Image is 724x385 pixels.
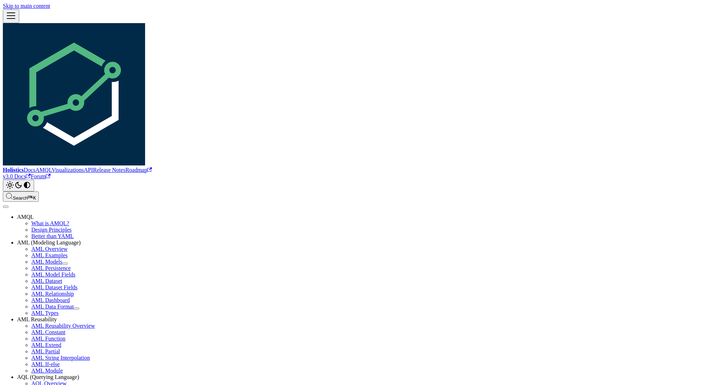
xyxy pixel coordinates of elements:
a: AML String Interpolation [31,355,90,361]
a: Docs [24,167,36,173]
button: Scroll back to top [3,206,9,208]
a: Forum [31,173,50,179]
div: Skip to main content [3,3,721,9]
a: AML Types [31,310,59,316]
span: Search [13,195,28,201]
button: Search (Ctrl+K) [3,191,39,202]
img: Holistics [3,23,145,165]
a: AML Dataset [31,278,62,284]
kbd: K [33,195,36,201]
a: AML Model Fields [31,271,75,278]
a: AML Function [31,336,65,342]
a: Skip to main content [3,3,50,9]
a: AML Dataset Fields [31,284,78,290]
button: Toggle navigation bar [3,9,19,23]
a: AMQL [36,167,52,173]
nav: Main [3,9,721,202]
a: HolisticsHolistics [3,23,721,173]
a: API [84,167,93,173]
a: AML Module [31,368,63,374]
button: Expand sidebar category 'AML Data Format' [74,307,79,310]
a: What is AMQL? [31,220,69,226]
button: Switch between dark and light mode (currently light mode) [3,180,34,191]
a: AML Persistence [31,265,71,271]
a: AML Overview [31,246,68,252]
a: AML Reusability Overview [31,323,95,329]
a: AML (Modeling Language) [17,239,81,246]
a: Design Principles [31,227,71,233]
a: AML Reusability [17,316,57,322]
a: AML Examples [31,252,68,258]
a: v3.0 Docs [3,173,31,179]
a: AML If-else [31,361,60,367]
a: Visualizations [52,167,84,173]
a: AQL (Querying Language) [17,374,79,380]
a: AML Models [31,259,62,265]
a: AML Extend [31,342,61,348]
button: Expand sidebar category 'AML Models' [62,263,68,265]
b: Holistics [3,167,24,173]
a: Better than YAML [31,233,74,239]
a: Release Notes [93,167,126,173]
a: AML Data Format [31,304,74,310]
a: AML Dashboard [31,297,70,303]
a: AML Relationship [31,291,74,297]
a: Roadmap [126,167,152,173]
a: AMQL [17,214,34,220]
a: AML Partial [31,348,60,354]
a: AML Constant [31,329,65,335]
